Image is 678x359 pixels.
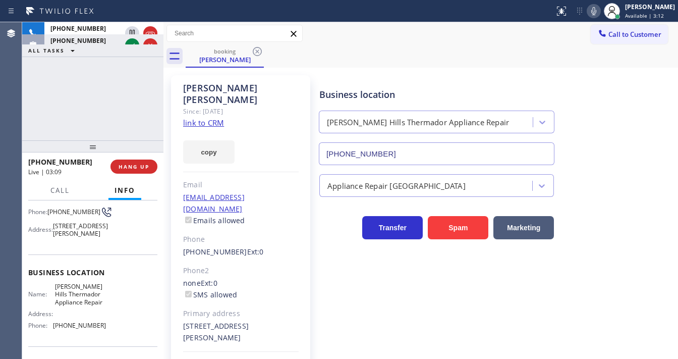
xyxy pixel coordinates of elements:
div: [PERSON_NAME] [625,3,675,11]
label: Emails allowed [183,216,245,225]
div: Since: [DATE] [183,106,299,117]
div: Email [183,179,299,191]
span: Call [50,186,70,195]
span: Business location [28,268,157,277]
span: Info [115,186,135,195]
button: Accept [125,38,139,53]
div: [PERSON_NAME] [PERSON_NAME] [183,82,299,106]
span: [PHONE_NUMBER] [50,24,106,33]
button: Mute [587,4,601,18]
div: Primary address [183,308,299,320]
span: [STREET_ADDRESS][PERSON_NAME] [53,222,108,238]
button: Call to Customer [591,25,668,44]
div: none [183,278,299,301]
span: Call to Customer [608,30,661,39]
a: [EMAIL_ADDRESS][DOMAIN_NAME] [183,192,245,214]
div: Appliance Repair [GEOGRAPHIC_DATA] [327,180,466,191]
button: ALL TASKS [22,44,85,57]
input: Search [167,25,302,41]
div: Phone2 [183,265,299,277]
span: [PHONE_NUMBER] [53,322,106,329]
a: [PHONE_NUMBER] [183,247,247,257]
input: SMS allowed [185,291,192,297]
span: [PHONE_NUMBER] [50,36,106,45]
div: Alicia Gutierrez [187,45,263,67]
span: [PHONE_NUMBER] [28,157,92,167]
button: Call [44,181,76,200]
button: Spam [428,216,488,239]
button: Info [108,181,141,200]
span: Live | 03:09 [50,33,80,40]
span: ALL TASKS [28,47,65,54]
button: copy [183,140,235,164]
span: [PERSON_NAME] Hills Thermador Appliance Repair [55,283,105,306]
span: Address: [28,226,53,233]
div: [PERSON_NAME] [187,55,263,64]
div: Business location [319,88,554,101]
span: Phone: [28,322,53,329]
div: Phone [183,234,299,245]
span: Address: [28,310,55,318]
button: Hang up [143,26,157,40]
div: booking [187,47,263,55]
button: HANG UP [110,160,157,174]
div: [PERSON_NAME] Hills Thermador Appliance Repair [327,117,509,128]
a: link to CRM [183,118,224,128]
span: Ext: 0 [247,247,264,257]
button: Reject [143,38,157,53]
span: Ext: 0 [201,278,217,288]
button: Marketing [493,216,554,239]
span: [PHONE_NUMBER] [47,208,100,216]
span: Name: [28,290,55,298]
div: [STREET_ADDRESS][PERSON_NAME] [183,321,299,344]
button: Transfer [362,216,423,239]
span: Phone: [28,208,47,216]
input: Phone Number [319,142,554,165]
span: Live | 03:09 [28,168,62,176]
label: SMS allowed [183,290,237,299]
button: Hold Customer [125,26,139,40]
span: HANG UP [119,163,149,170]
span: Available | 3:12 [625,12,664,19]
input: Emails allowed [185,217,192,223]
